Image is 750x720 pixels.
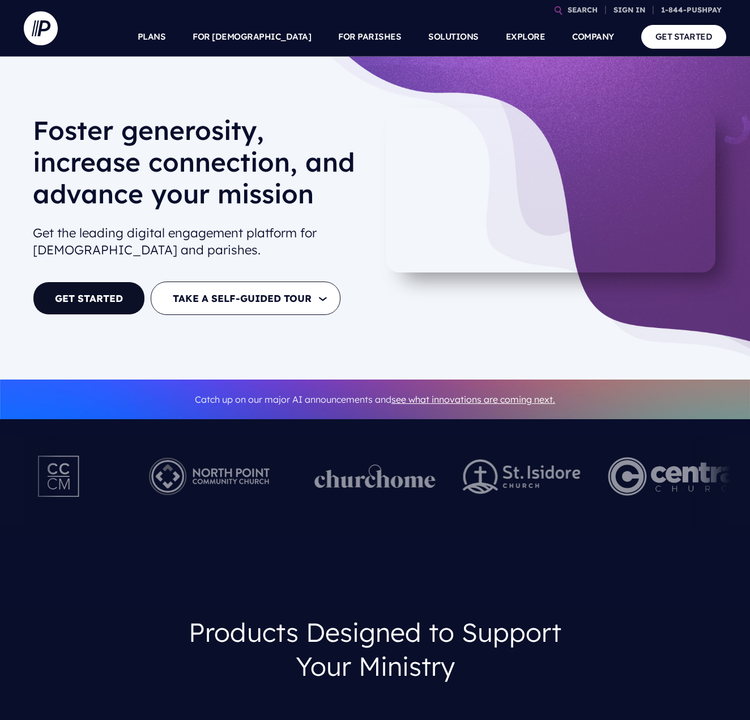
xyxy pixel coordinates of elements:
a: PLANS [138,17,166,57]
h1: Foster generosity, increase connection, and advance your mission [33,114,366,219]
img: pp_logos_2 [463,459,581,494]
a: GET STARTED [641,25,727,48]
a: FOR [DEMOGRAPHIC_DATA] [193,17,311,57]
p: Catch up on our major AI announcements and [33,387,717,412]
a: FOR PARISHES [338,17,401,57]
img: pp_logos_1 [314,465,436,488]
a: COMPANY [572,17,614,57]
h2: Get the leading digital engagement platform for [DEMOGRAPHIC_DATA] and parishes. [33,220,366,264]
a: SOLUTIONS [428,17,479,57]
a: GET STARTED [33,282,145,315]
img: Central Church Henderson NV [608,445,743,508]
h3: Products Designed to Support Your Ministry [163,606,587,692]
a: see what innovations are coming next. [391,394,555,405]
img: Pushpay_Logo__NorthPoint [131,445,287,508]
img: Pushpay_Logo__CCM [15,445,104,508]
button: TAKE A SELF-GUIDED TOUR [151,282,340,315]
a: EXPLORE [506,17,546,57]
